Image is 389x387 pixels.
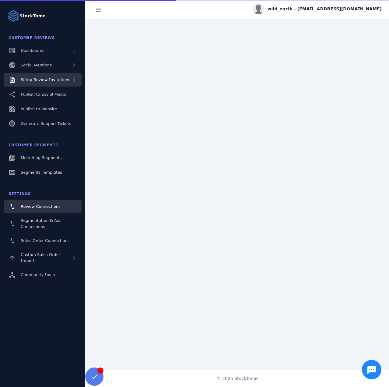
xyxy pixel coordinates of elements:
span: Publish to Website [21,107,57,111]
span: Custom Sales Order Import [21,252,60,263]
span: Setup Review Invitations [21,77,70,82]
a: Sales Order Connections [4,234,82,247]
img: profile.jpg [253,3,264,14]
span: Settings [9,192,31,196]
a: Community Invite [4,268,82,282]
span: Community Invite [21,272,57,277]
span: Dashboards [21,48,44,53]
a: Review Connections [4,200,82,213]
strong: StackTome [19,13,46,19]
a: Publish to Website [4,102,82,116]
button: wild_earth - [EMAIL_ADDRESS][DOMAIN_NAME] [253,3,382,14]
span: Generate Support Tickets [21,121,71,126]
a: Publish to Social Media [4,88,82,101]
span: Publish to Social Media [21,92,66,97]
span: wild_earth - [EMAIL_ADDRESS][DOMAIN_NAME] [268,6,382,12]
span: Segmentation & Ads Connections [21,218,61,229]
span: Review Connections [21,204,61,209]
a: Marketing Segments [4,151,82,165]
span: Marketing Segments [21,155,61,160]
span: Segments Templates [21,170,62,175]
span: © 2025 StackTome [217,375,258,382]
span: Customer Segments [9,143,58,147]
span: Sales Order Connections [21,238,69,243]
a: Generate Support Tickets [4,117,82,130]
img: Logo image [7,10,19,22]
a: Segments Templates [4,166,82,179]
a: Segmentation & Ads Connections [4,215,82,233]
span: Social Mentions [21,63,52,67]
span: Customer Reviews [9,36,55,40]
